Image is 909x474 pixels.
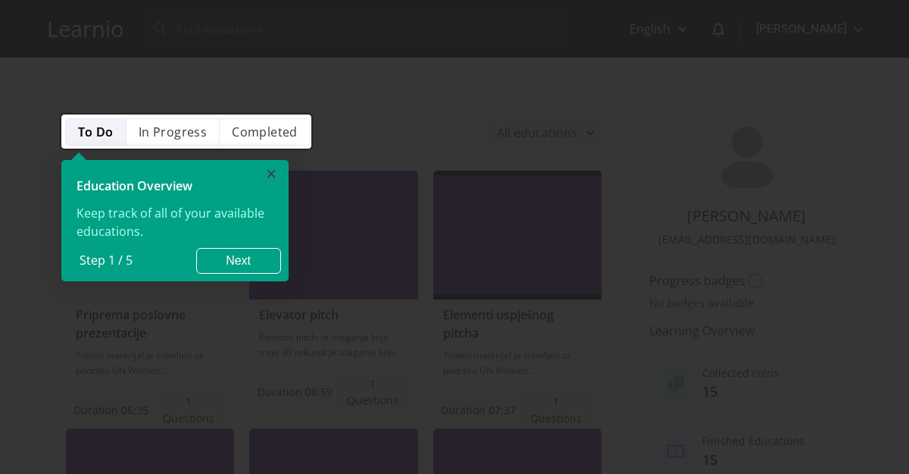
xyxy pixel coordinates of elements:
li: To Do [65,118,126,146]
li: Completed [220,118,311,146]
li: In Progress [126,118,220,146]
div: 1 / 5 [80,243,133,277]
a: Next [196,248,281,274]
a: × [255,160,289,194]
div: Keep track of all of your available educations. [61,204,289,240]
h1: Education Overview [77,168,254,204]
